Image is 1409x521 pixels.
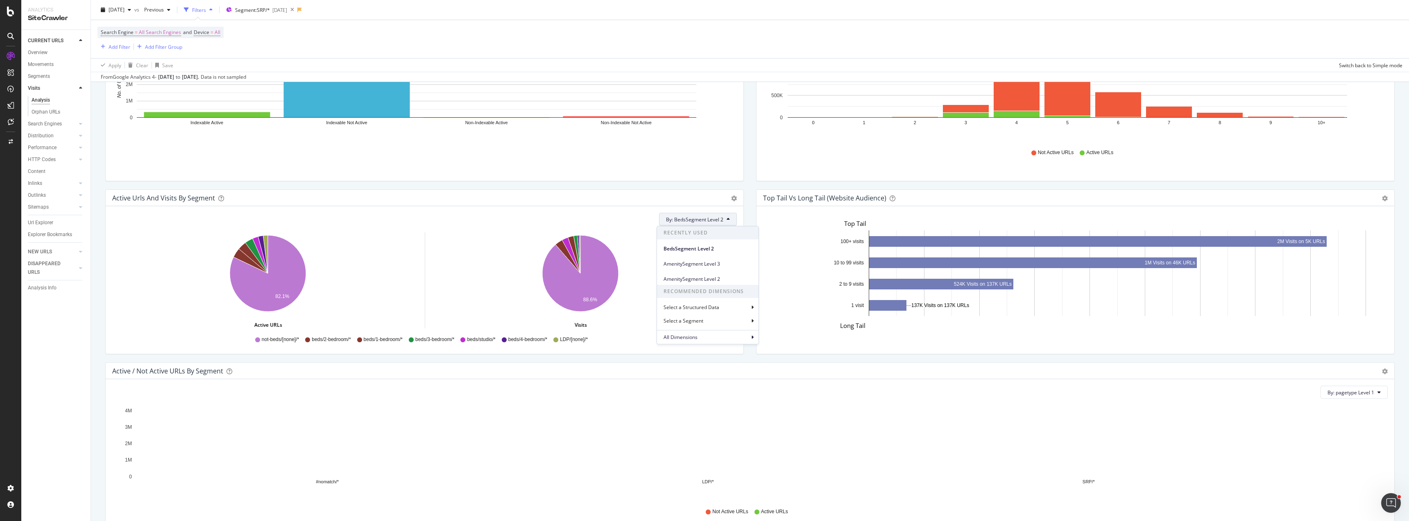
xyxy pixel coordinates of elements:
[1038,149,1074,156] span: Not Active URLs
[28,155,77,164] a: HTTP Codes
[1219,120,1221,125] text: 8
[28,248,77,256] a: NEW URLS
[664,275,752,283] span: AmenitySegment Level 2
[125,424,132,430] text: 3M
[112,46,734,141] div: A chart.
[101,73,246,81] div: From Google Analytics 4 - to Data is not sampled
[28,230,72,239] div: Explorer Bookmarks
[1117,120,1119,125] text: 6
[664,334,698,341] span: All Dimensions
[223,3,287,16] button: Segment:SRP/*[DATE]
[664,317,705,324] div: Select a Segment
[101,29,134,36] span: Search Engine
[840,238,864,244] text: 100+ visits
[425,232,736,328] svg: A chart.
[109,6,125,13] span: 2025 Aug. 8th
[839,281,864,287] text: 2 to 9 visits
[1015,120,1018,125] text: 4
[954,281,1012,287] text: 524K Visits on 137K URLs
[28,132,77,140] a: Distribution
[28,230,85,239] a: Explorer Bookmarks
[28,218,85,227] a: Url Explorer
[415,336,454,343] span: beds/3-bedroom/*
[28,72,50,81] div: Segments
[664,245,752,253] span: BedsSegment Level 2
[116,71,122,98] text: No. of URLs
[28,167,45,176] div: Content
[1066,120,1069,125] text: 5
[771,93,783,98] text: 500K
[731,196,737,201] div: gear
[136,61,148,68] div: Clear
[28,248,52,256] div: NEW URLS
[1321,386,1388,399] button: By: pagetype Level 1
[312,336,351,343] span: beds/2-bedroom/*
[28,7,84,14] div: Analytics
[583,297,597,303] text: 88.6%
[28,60,54,69] div: Movements
[1278,239,1325,244] text: 2M Visits on 5K URLs
[112,232,423,328] div: A chart.
[97,42,130,52] button: Add Filter
[211,29,213,36] span: =
[763,46,1385,141] svg: A chart.
[28,259,77,277] a: DISAPPEARED URLS
[28,203,77,212] a: Sitemaps
[28,143,77,152] a: Performance
[965,120,967,125] text: 3
[112,194,215,202] div: Active Urls and Visits by Segment
[664,260,752,268] span: AmenitySegment Level 3
[467,336,495,343] span: beds/studio/*
[1327,389,1374,396] span: By: pagetype Level 1
[761,508,788,515] span: Active URLs
[125,408,132,414] text: 4M
[666,216,723,223] span: By: BedsSegment Level 2
[28,284,85,292] a: Analysis Info
[112,405,1382,501] svg: A chart.
[32,96,85,105] a: Analysis
[712,508,748,515] span: Not Active URLs
[28,203,49,212] div: Sitemaps
[812,120,814,125] text: 0
[28,284,57,292] div: Analysis Info
[215,27,220,38] span: All
[834,259,864,265] text: 10 to 99 visits
[1145,260,1195,266] text: 1M Visits on 46K URLs
[28,218,53,227] div: Url Explorer
[28,72,85,81] a: Segments
[181,3,216,16] button: Filters
[272,7,287,14] div: [DATE]
[109,43,130,50] div: Add Filter
[158,73,174,81] div: [DATE]
[141,3,174,16] button: Previous
[763,230,1385,325] svg: A chart.
[465,120,508,125] text: Non-Indexable Active
[1382,196,1388,201] div: gear
[911,303,969,308] text: 137K Visits on 137K URLs
[844,219,1388,228] div: Top Tail
[28,179,77,188] a: Inlinks
[763,194,886,202] div: Top Tail vs Long Tail (Website Audience)
[134,42,182,52] button: Add Filter Group
[1382,369,1388,374] div: gear
[316,479,339,484] text: #nomatch/*
[109,61,121,68] div: Apply
[134,6,141,13] span: vs
[275,293,289,299] text: 82.1%
[863,120,865,125] text: 1
[601,120,652,125] text: Non-Indexable Not Active
[162,61,173,68] div: Save
[28,120,62,128] div: Search Engines
[28,155,56,164] div: HTTP Codes
[28,120,77,128] a: Search Engines
[192,6,206,13] div: Filters
[182,73,199,81] div: [DATE] .
[141,6,164,13] span: Previous
[28,259,69,277] div: DISAPPEARED URLS
[190,120,223,125] text: Indexable Active
[28,14,84,23] div: SiteCrawler
[183,29,192,36] span: and
[129,474,132,480] text: 0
